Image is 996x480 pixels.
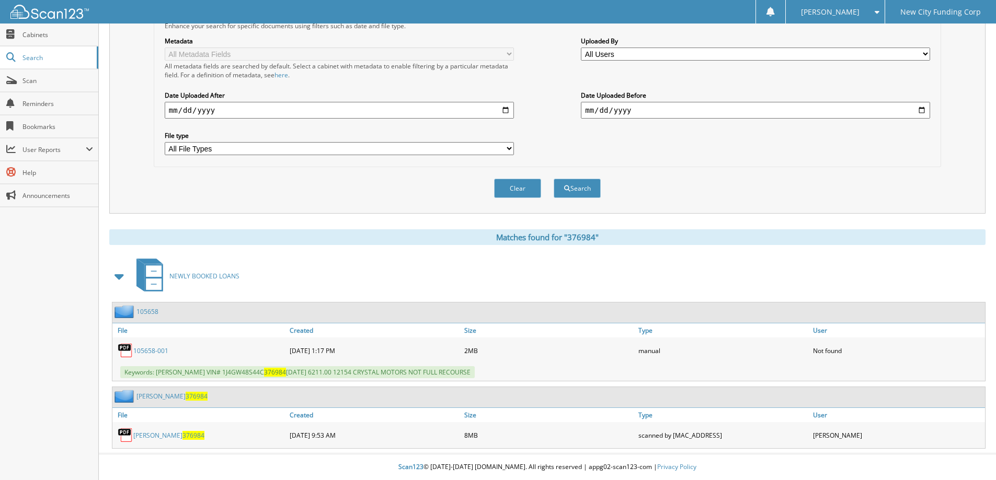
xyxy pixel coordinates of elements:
[112,323,287,337] a: File
[900,9,981,15] span: New City Funding Corp
[136,392,208,401] a: [PERSON_NAME]376984
[554,179,601,198] button: Search
[657,462,696,471] a: Privacy Policy
[165,102,514,119] input: start
[264,368,286,377] span: 376984
[810,425,985,446] div: [PERSON_NAME]
[112,408,287,422] a: File
[159,21,935,30] div: Enhance your search for specific documents using filters such as date and file type.
[130,255,239,297] a: NEWLY BOOKED LOANS
[22,168,93,177] span: Help
[636,408,810,422] a: Type
[801,9,860,15] span: [PERSON_NAME]
[287,425,462,446] div: [DATE] 9:53 AM
[165,37,514,45] label: Metadata
[636,425,810,446] div: scanned by [MAC_ADDRESS]
[494,179,541,198] button: Clear
[99,454,996,480] div: © [DATE]-[DATE] [DOMAIN_NAME]. All rights reserved | appg02-scan123-com |
[462,323,636,337] a: Size
[287,340,462,361] div: [DATE] 1:17 PM
[287,323,462,337] a: Created
[186,392,208,401] span: 376984
[581,91,930,100] label: Date Uploaded Before
[581,102,930,119] input: end
[636,340,810,361] div: manual
[22,191,93,200] span: Announcements
[22,145,86,154] span: User Reports
[581,37,930,45] label: Uploaded By
[136,307,158,316] a: 105658
[133,431,204,440] a: [PERSON_NAME]376984
[182,431,204,440] span: 376984
[22,122,93,131] span: Bookmarks
[287,408,462,422] a: Created
[22,30,93,39] span: Cabinets
[10,5,89,19] img: scan123-logo-white.svg
[462,408,636,422] a: Size
[115,390,136,403] img: folder2.png
[109,229,986,245] div: Matches found for "376984"
[944,430,996,480] iframe: Chat Widget
[118,343,133,358] img: PDF.png
[810,408,985,422] a: User
[810,340,985,361] div: Not found
[462,425,636,446] div: 8MB
[22,53,91,62] span: Search
[636,323,810,337] a: Type
[398,462,423,471] span: Scan123
[165,131,514,140] label: File type
[165,62,514,79] div: All metadata fields are searched by default. Select a cabinet with metadata to enable filtering b...
[165,91,514,100] label: Date Uploaded After
[22,99,93,108] span: Reminders
[118,427,133,443] img: PDF.png
[169,272,239,280] span: NEWLY BOOKED LOANS
[120,366,475,378] span: Keywords: [PERSON_NAME] VIN# 1J4GW48S44C [DATE] 6211.00 12154 CRYSTAL MOTORS NOT FULL RECOURSE
[274,71,288,79] a: here
[810,323,985,337] a: User
[133,346,168,355] a: 105658-001
[115,305,136,318] img: folder2.png
[22,76,93,85] span: Scan
[462,340,636,361] div: 2MB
